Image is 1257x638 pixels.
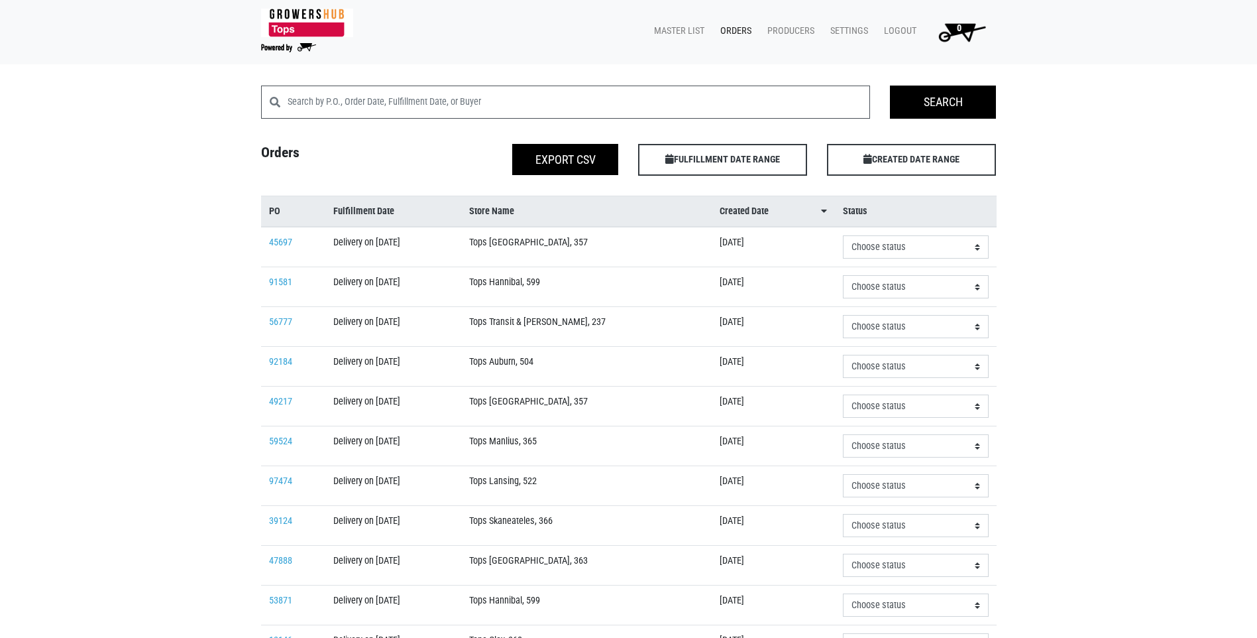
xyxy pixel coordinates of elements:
img: Powered by Big Wheelbarrow [261,43,316,52]
td: [DATE] [712,387,835,426]
a: 92184 [269,356,292,367]
a: 59524 [269,436,292,447]
td: [DATE] [712,426,835,466]
td: Tops Transit & [PERSON_NAME], 237 [461,307,712,347]
a: Created Date [720,204,827,219]
span: Fulfillment Date [333,204,394,219]
a: Settings [820,19,873,44]
td: Tops [GEOGRAPHIC_DATA], 363 [461,546,712,586]
a: 91581 [269,277,292,288]
img: 279edf242af8f9d49a69d9d2afa010fb.png [261,9,353,37]
td: [DATE] [712,307,835,347]
td: Delivery on [DATE] [325,347,462,387]
a: Producers [757,19,820,44]
a: 53871 [269,595,292,606]
a: Orders [710,19,757,44]
a: 39124 [269,515,292,527]
h4: Orders [251,144,440,170]
a: Status [843,204,988,219]
a: Store Name [469,204,704,219]
td: [DATE] [712,586,835,625]
input: Search by P.O., Order Date, Fulfillment Date, or Buyer [288,86,871,119]
td: [DATE] [712,466,835,506]
td: Delivery on [DATE] [325,506,462,546]
td: Delivery on [DATE] [325,387,462,426]
td: Tops Hannibal, 599 [461,586,712,625]
span: Status [843,204,867,219]
td: Delivery on [DATE] [325,466,462,506]
td: Tops Hannibal, 599 [461,267,712,307]
td: Delivery on [DATE] [325,227,462,267]
a: 0 [922,19,997,45]
img: Cart [932,19,991,45]
a: Fulfillment Date [333,204,454,219]
a: Logout [873,19,922,44]
td: Tops Manlius, 365 [461,426,712,466]
a: 49217 [269,396,292,407]
td: [DATE] [712,546,835,586]
button: Export CSV [512,144,618,175]
a: 97474 [269,476,292,487]
td: [DATE] [712,227,835,267]
td: Delivery on [DATE] [325,267,462,307]
input: Search [890,86,996,119]
td: Tops Auburn, 504 [461,347,712,387]
span: FULFILLMENT DATE RANGE [638,144,807,176]
a: 45697 [269,237,292,248]
td: Tops [GEOGRAPHIC_DATA], 357 [461,227,712,267]
td: Delivery on [DATE] [325,546,462,586]
td: [DATE] [712,506,835,546]
td: Tops Skaneateles, 366 [461,506,712,546]
a: 47888 [269,555,292,566]
span: 0 [957,23,961,34]
td: [DATE] [712,347,835,387]
span: CREATED DATE RANGE [827,144,996,176]
span: PO [269,204,280,219]
a: 56777 [269,316,292,328]
td: Delivery on [DATE] [325,307,462,347]
td: Tops Lansing, 522 [461,466,712,506]
a: Master List [643,19,710,44]
td: [DATE] [712,267,835,307]
td: Delivery on [DATE] [325,586,462,625]
td: Tops [GEOGRAPHIC_DATA], 357 [461,387,712,426]
a: PO [269,204,317,219]
span: Created Date [720,204,769,219]
span: Store Name [469,204,514,219]
td: Delivery on [DATE] [325,426,462,466]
